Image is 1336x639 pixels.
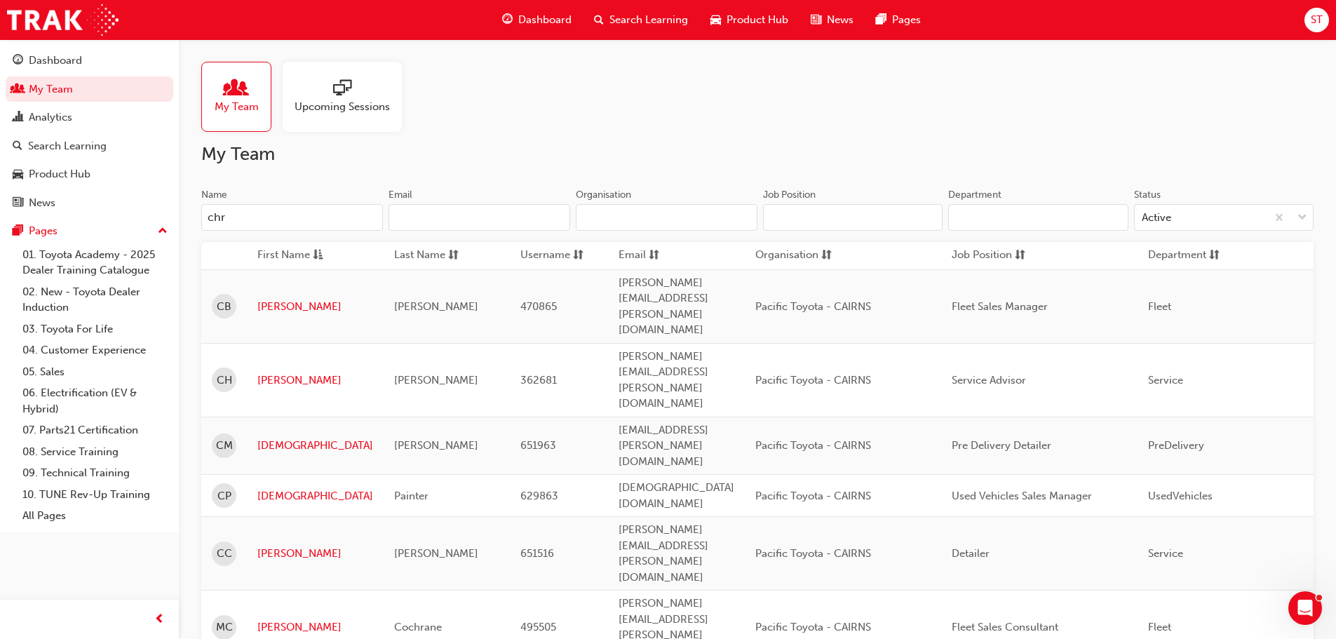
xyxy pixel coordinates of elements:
[699,6,799,34] a: car-iconProduct Hub
[389,188,412,202] div: Email
[6,161,173,187] a: Product Hub
[619,350,708,410] span: [PERSON_NAME][EMAIL_ADDRESS][PERSON_NAME][DOMAIN_NAME]
[491,6,583,34] a: guage-iconDashboard
[295,99,390,115] span: Upcoming Sessions
[394,490,429,502] span: Painter
[201,188,227,202] div: Name
[13,55,23,67] span: guage-icon
[948,204,1128,231] input: Department
[389,204,570,231] input: Email
[17,339,173,361] a: 04. Customer Experience
[865,6,932,34] a: pages-iconPages
[17,462,173,484] a: 09. Technical Training
[283,62,413,132] a: Upcoming Sessions
[29,195,55,211] div: News
[1288,591,1322,625] iframe: Intercom live chat
[394,300,478,313] span: [PERSON_NAME]
[1148,621,1171,633] span: Fleet
[1148,247,1225,264] button: Departmentsorting-icon
[257,488,373,504] a: [DEMOGRAPHIC_DATA]
[29,166,90,182] div: Product Hub
[216,438,233,454] span: CM
[755,247,832,264] button: Organisationsorting-icon
[17,361,173,383] a: 05. Sales
[6,218,173,244] button: Pages
[518,12,572,28] span: Dashboard
[1148,439,1204,452] span: PreDelivery
[952,374,1026,386] span: Service Advisor
[6,45,173,218] button: DashboardMy TeamAnalyticsSearch LearningProduct HubNews
[257,247,310,264] span: First Name
[1148,374,1183,386] span: Service
[158,222,168,241] span: up-icon
[1304,8,1329,32] button: ST
[1148,300,1171,313] span: Fleet
[502,11,513,29] span: guage-icon
[755,621,871,633] span: Pacific Toyota - CAIRNS
[394,439,478,452] span: [PERSON_NAME]
[821,247,832,264] span: sorting-icon
[520,374,557,386] span: 362681
[17,484,173,506] a: 10. TUNE Rev-Up Training
[619,247,646,264] span: Email
[649,247,659,264] span: sorting-icon
[520,439,556,452] span: 651963
[227,79,245,99] span: people-icon
[6,48,173,74] a: Dashboard
[13,225,23,238] span: pages-icon
[17,244,173,281] a: 01. Toyota Academy - 2025 Dealer Training Catalogue
[6,105,173,130] a: Analytics
[755,300,871,313] span: Pacific Toyota - CAIRNS
[6,133,173,159] a: Search Learning
[1134,188,1161,202] div: Status
[799,6,865,34] a: news-iconNews
[154,611,165,628] span: prev-icon
[28,138,107,154] div: Search Learning
[257,247,335,264] button: First Nameasc-icon
[201,204,383,231] input: Name
[13,112,23,124] span: chart-icon
[952,439,1051,452] span: Pre Delivery Detailer
[619,276,708,337] span: [PERSON_NAME][EMAIL_ADDRESS][PERSON_NAME][DOMAIN_NAME]
[520,621,556,633] span: 495505
[952,621,1058,633] span: Fleet Sales Consultant
[448,247,459,264] span: sorting-icon
[952,300,1048,313] span: Fleet Sales Manager
[576,188,631,202] div: Organisation
[394,247,445,264] span: Last Name
[876,11,886,29] span: pages-icon
[1209,247,1220,264] span: sorting-icon
[7,4,119,36] a: Trak
[17,281,173,318] a: 02. New - Toyota Dealer Induction
[257,299,373,315] a: [PERSON_NAME]
[17,318,173,340] a: 03. Toyota For Life
[257,372,373,389] a: [PERSON_NAME]
[17,419,173,441] a: 07. Parts21 Certification
[619,523,708,584] span: [PERSON_NAME][EMAIL_ADDRESS][PERSON_NAME][DOMAIN_NAME]
[619,424,708,468] span: [EMAIL_ADDRESS][PERSON_NAME][DOMAIN_NAME]
[755,490,871,502] span: Pacific Toyota - CAIRNS
[257,546,373,562] a: [PERSON_NAME]
[1148,490,1213,502] span: UsedVehicles
[952,247,1029,264] button: Job Positionsorting-icon
[6,76,173,102] a: My Team
[13,197,23,210] span: news-icon
[727,12,788,28] span: Product Hub
[609,12,688,28] span: Search Learning
[827,12,853,28] span: News
[257,438,373,454] a: [DEMOGRAPHIC_DATA]
[257,619,373,635] a: [PERSON_NAME]
[710,11,721,29] span: car-icon
[17,505,173,527] a: All Pages
[952,247,1012,264] span: Job Position
[29,53,82,69] div: Dashboard
[619,481,734,510] span: [DEMOGRAPHIC_DATA][DOMAIN_NAME]
[1015,247,1025,264] span: sorting-icon
[520,247,570,264] span: Username
[217,372,232,389] span: CH
[755,547,871,560] span: Pacific Toyota - CAIRNS
[763,204,943,231] input: Job Position
[216,619,233,635] span: MC
[573,247,583,264] span: sorting-icon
